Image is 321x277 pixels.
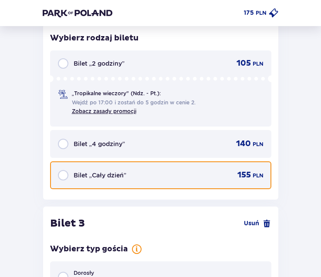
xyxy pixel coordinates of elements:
[244,219,271,228] a: Usuń
[237,58,251,69] p: 105
[72,90,161,97] p: „Tropikalne wieczory" (Ndz. - Pt.):
[72,99,196,107] span: Wejdź po 17:00 i zostań do 5 godzin w cenie 2.
[253,60,264,68] p: PLN
[244,219,259,228] span: Usuń
[43,9,112,17] img: Park of Poland logo
[244,9,254,17] p: 175
[74,140,125,148] p: Bilet „4 godziny”
[256,9,267,17] p: PLN
[253,140,264,148] p: PLN
[72,108,136,114] a: Zobacz zasady promocji
[253,172,264,180] p: PLN
[74,171,126,180] p: Bilet „Cały dzień”
[74,269,94,277] p: Dorosły
[237,170,251,180] p: 155
[50,33,139,43] p: Wybierz rodzaj biletu
[236,139,251,149] p: 140
[50,244,128,254] p: Wybierz typ gościa
[74,59,125,68] p: Bilet „2 godziny”
[50,217,85,230] p: Bilet 3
